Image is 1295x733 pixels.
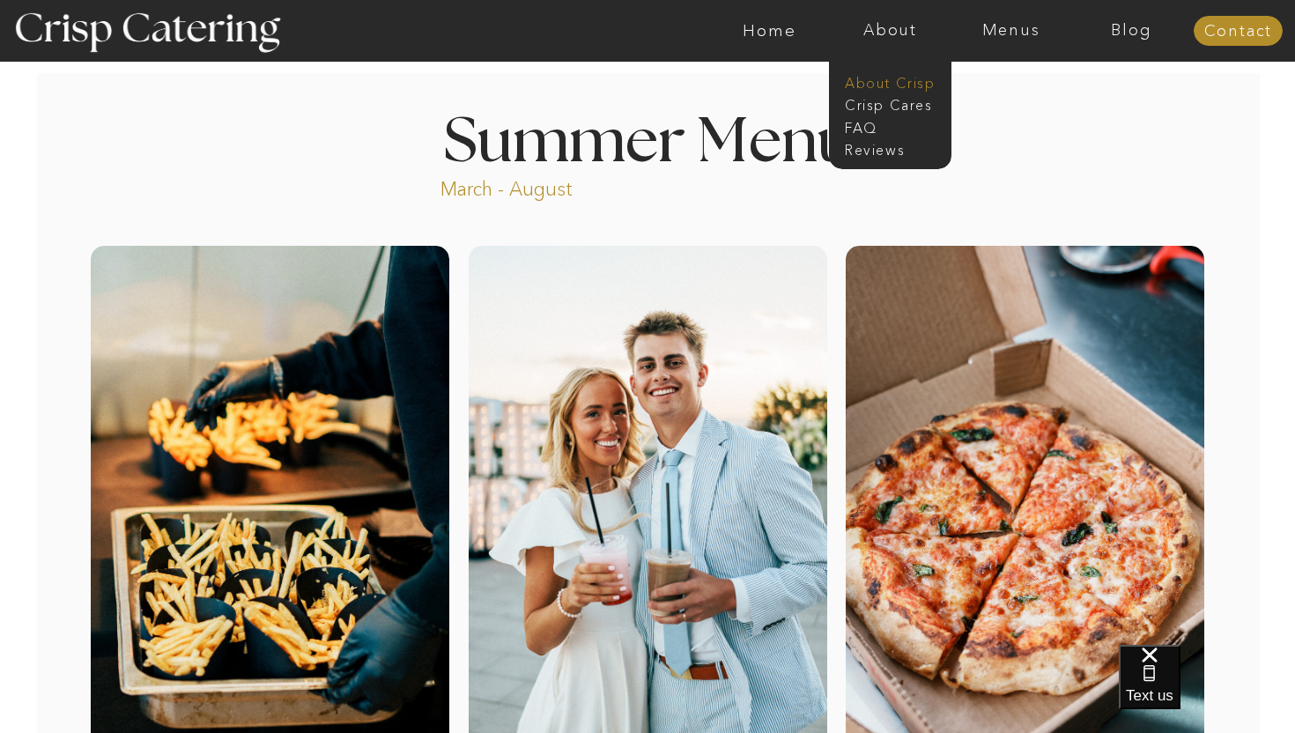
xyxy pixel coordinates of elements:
h1: Summer Menu [403,112,892,164]
a: Reviews [845,140,933,157]
a: Contact [1194,23,1283,41]
a: Menus [951,22,1071,40]
a: Blog [1071,22,1192,40]
a: About Crisp [845,73,946,90]
a: About [830,22,951,40]
a: faq [845,118,933,135]
p: March - August [440,176,683,196]
a: Crisp Cares [845,95,946,112]
a: Home [709,22,830,40]
iframe: podium webchat widget bubble [1119,645,1295,733]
